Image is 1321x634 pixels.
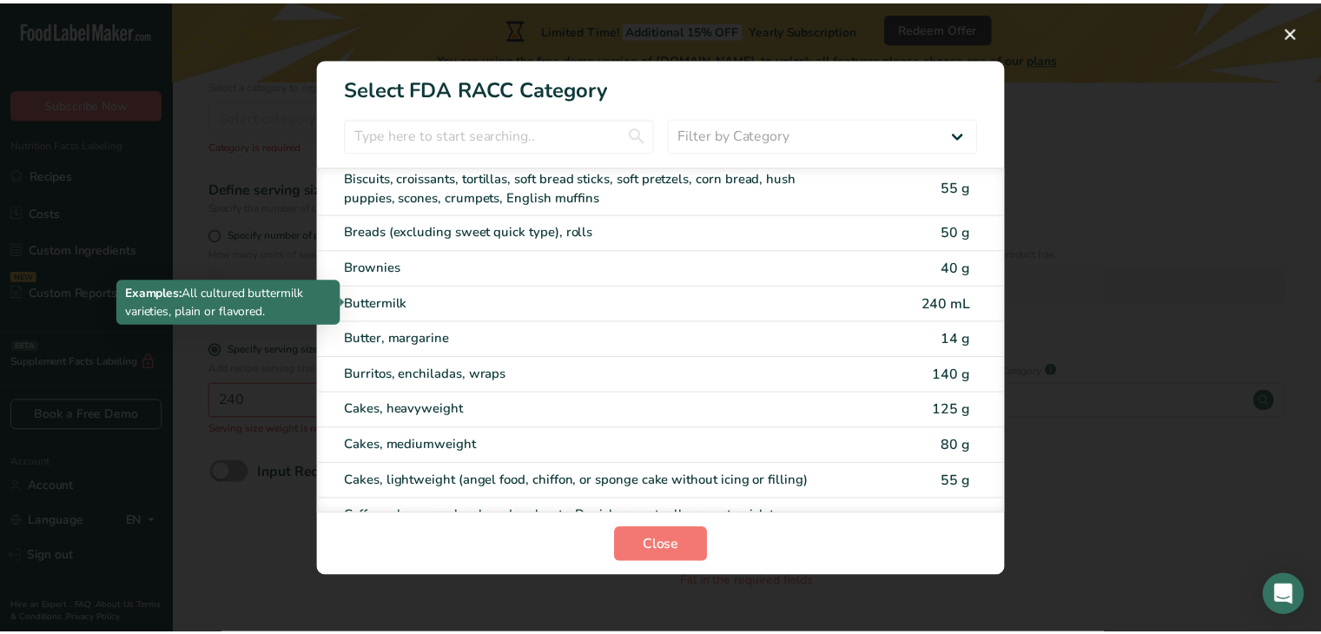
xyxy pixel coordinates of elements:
span: 140 g [941,365,980,384]
div: Cakes, lightweight (angel food, chiffon, or sponge cake without icing or filling) [347,471,841,491]
div: Burritos, enchiladas, wraps [347,364,841,384]
span: 50 g [950,222,980,241]
h1: Select FDA RACC Category [320,58,1014,103]
input: Type here to start searching.. [347,117,660,152]
span: 240 mL [930,294,980,313]
div: Biscuits, croissants, tortillas, soft bread sticks, soft pretzels, corn bread, hush puppies, scon... [347,168,841,207]
span: 125 g [941,400,980,419]
span: 40 g [950,258,980,277]
span: Close [649,535,685,556]
b: Examples: [126,285,183,301]
div: Cakes, heavyweight [347,400,841,419]
span: 55 g [950,472,980,491]
button: Close [620,528,714,563]
div: Brownies [347,257,841,277]
div: Buttermilk [347,293,841,313]
div: Coffee cakes, crumb cakes, doughnuts, Danish, sweet rolls, sweet quick type breads [347,506,841,545]
div: Open Intercom Messenger [1275,575,1317,617]
span: 14 g [950,329,980,348]
span: 80 g [950,436,980,455]
p: All cultured buttermilk varieties, plain or flavored. [126,284,334,320]
div: Breads (excluding sweet quick type), rolls [347,221,841,241]
div: Butter, margarine [347,328,841,348]
div: Cakes, mediumweight [347,435,841,455]
span: 55 g [950,177,980,196]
